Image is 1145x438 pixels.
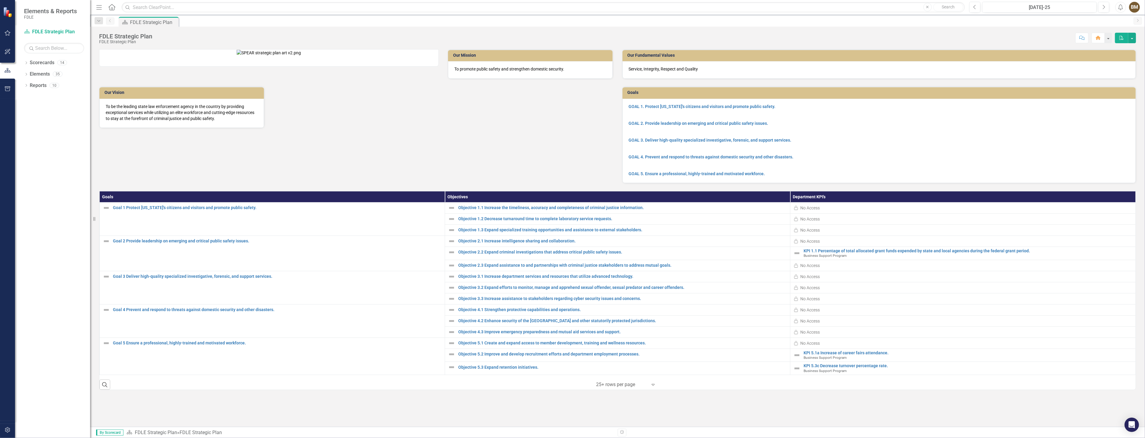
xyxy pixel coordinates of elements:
td: Double-Click to Edit Right Click for Context Menu [100,337,445,375]
a: KPI 5.1a Increase of career fairs attendance. [804,351,1132,355]
td: Double-Click to Edit Right Click for Context Menu [445,260,790,271]
a: Goal 1 Protect [US_STATE]'s citizens and visitors and promote public safety. [113,205,442,210]
a: Objective 5.1 Create and expand access to member development, training and wellness resources. [458,341,787,345]
span: Business Support Program [804,253,847,258]
a: KPI 1.1 Percentage of total allocated grant funds expended by state and local agencies during the... [804,249,1132,253]
td: Double-Click to Edit Right Click for Context Menu [100,304,445,337]
div: No Access [800,262,820,268]
img: Not Defined [448,238,455,245]
img: Not Defined [448,295,455,302]
a: Goal 3 Deliver high-quality specialized investigative, forensic, and support services. [113,274,442,279]
a: Objective 2.2 Expand criminal investigations that address critical public safety issues. [458,250,787,254]
img: Not Defined [448,364,455,371]
td: Double-Click to Edit Right Click for Context Menu [445,337,790,349]
img: Not Defined [448,204,455,211]
img: Not Defined [448,215,455,223]
span: Business Support Program [804,355,847,360]
div: Open Intercom Messenger [1125,418,1139,432]
a: GOAL 4. Prevent and respond to threats against domestic security and other disasters. [629,154,794,159]
img: Not Defined [793,250,801,257]
div: FDLE Strategic Plan [130,19,177,26]
h3: Our Vision [105,90,261,95]
td: Double-Click to Edit Right Click for Context Menu [790,362,1136,375]
img: Not Defined [448,249,455,256]
a: Elements [30,71,50,78]
div: [DATE]-25 [984,4,1095,11]
a: GOAL 2. Provide leadership on emerging and critical public safety issues. [629,121,768,126]
span: By Scorecard [96,430,123,436]
span: Business Support Program [804,369,847,373]
div: No Access [800,340,820,346]
a: GOAL 1. Protect [US_STATE]'s citizens and visitors and promote public safety. [629,104,776,109]
img: Not Defined [793,352,801,359]
a: Objective 3.2 Expand efforts to monitor, manage and apprehend sexual offender, sexual predator an... [458,285,787,290]
a: GOAL 5. Ensure a professional, highly-trained and motivated workforce. [629,171,765,176]
td: Double-Click to Edit Right Click for Context Menu [445,349,790,362]
td: Double-Click to Edit Right Click for Context Menu [445,293,790,304]
td: Double-Click to Edit Right Click for Context Menu [100,235,445,271]
img: Not Defined [793,365,801,372]
a: GOAL 3. Deliver high-quality specialized investigative, forensic, and support services. [629,138,792,142]
img: Not Defined [448,328,455,336]
a: Goal 5 Ensure a professional, highly-trained and motivated workforce. [113,341,442,345]
a: Objective 2.1 Increase intelligence sharing and collaboration. [458,239,787,243]
div: FDLE Strategic Plan [180,430,222,435]
td: Double-Click to Edit Right Click for Context Menu [790,247,1136,260]
img: Not Defined [448,317,455,325]
div: No Access [800,318,820,324]
h3: Our Mission [453,53,610,58]
a: Reports [30,82,47,89]
a: Goal 2 Provide leadership on emerging and critical public safety issues. [113,239,442,243]
img: Not Defined [103,340,110,347]
td: Double-Click to Edit Right Click for Context Menu [445,202,790,213]
small: FDLE [24,15,77,19]
td: Double-Click to Edit Right Click for Context Menu [445,362,790,375]
div: No Access [800,307,820,313]
td: Double-Click to Edit Right Click for Context Menu [100,271,445,304]
a: Objective 3.1 Increase department services and resources that utilize advanced technology. [458,274,787,279]
img: Not Defined [448,284,455,291]
img: Not Defined [448,306,455,313]
td: Double-Click to Edit Right Click for Context Menu [445,213,790,224]
a: Objective 1.1 Increase the timeliness, accuracy and completeness of criminal justice information. [458,205,787,210]
div: No Access [800,285,820,291]
img: Not Defined [448,351,455,358]
a: Objective 4.1 Strengthen protective capabilities and operations. [458,307,787,312]
a: FDLE Strategic Plan [24,28,84,35]
td: Double-Click to Edit Right Click for Context Menu [445,282,790,293]
span: Search [942,4,955,9]
img: Not Defined [103,273,110,280]
p: To promote public safety and strengthen domestic security. [454,66,606,72]
a: Objective 4.2 Enhance security of the [GEOGRAPHIC_DATA] and other statutorily protected jurisdict... [458,319,787,323]
div: No Access [800,238,820,244]
button: Search [933,3,963,11]
img: SPEAR strategic plan art v2.png [237,50,301,56]
a: Scorecards [30,59,54,66]
img: Not Defined [448,262,455,269]
button: BM [1129,2,1140,13]
a: Objective 3.3 Increase assistance to stakeholders regarding cyber security issues and concerns. [458,296,787,301]
input: Search Below... [24,43,84,53]
h3: Our Fundamental Values [628,53,1133,58]
td: Double-Click to Edit Right Click for Context Menu [445,271,790,282]
td: Double-Click to Edit Right Click for Context Menu [100,202,445,235]
div: No Access [800,296,820,302]
a: Objective 5.3 Expand retention initiatives. [458,365,787,370]
td: Double-Click to Edit Right Click for Context Menu [445,224,790,235]
td: Double-Click to Edit Right Click for Context Menu [445,304,790,315]
img: Not Defined [448,273,455,280]
div: No Access [800,274,820,280]
td: Double-Click to Edit Right Click for Context Menu [790,349,1136,362]
a: Objective 1.2 Decrease turnaround time to complete laboratory service requests. [458,217,787,221]
div: No Access [800,227,820,233]
td: Double-Click to Edit Right Click for Context Menu [445,235,790,247]
img: Not Defined [103,238,110,245]
a: Objective 2.3 Expand assistance to and partnerships with criminal justice stakeholders to address... [458,263,787,268]
div: » [126,429,613,436]
div: FDLE Strategic Plan [99,33,152,40]
div: No Access [800,205,820,211]
div: No Access [800,216,820,222]
a: Objective 4.3 Improve emergency preparedness and mutual aid services and support. [458,330,787,334]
